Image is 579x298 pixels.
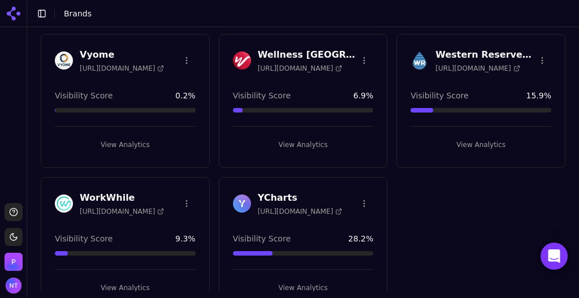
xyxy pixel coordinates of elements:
[55,233,113,244] span: Visibility Score
[55,195,73,213] img: WorkWhile
[233,136,374,154] button: View Analytics
[348,233,373,244] span: 28.2 %
[175,233,196,244] span: 9.3 %
[353,90,374,101] span: 6.9 %
[55,279,196,297] button: View Analytics
[233,279,374,297] button: View Analytics
[6,278,21,293] img: Nate Tower
[5,253,23,271] img: Perrill
[258,191,342,205] h3: YCharts
[258,64,342,73] span: [URL][DOMAIN_NAME]
[233,195,251,213] img: YCharts
[55,51,73,70] img: Vyome
[175,90,196,101] span: 0.2 %
[5,253,23,271] button: Open organization switcher
[233,51,251,70] img: Wellness USA
[435,48,533,62] h3: Western Reserve Pure Water
[55,136,196,154] button: View Analytics
[80,48,164,62] h3: Vyome
[526,90,551,101] span: 15.9 %
[64,9,92,18] span: Brands
[411,90,468,101] span: Visibility Score
[541,243,568,270] div: Open Intercom Messenger
[435,64,520,73] span: [URL][DOMAIN_NAME]
[411,136,551,154] button: View Analytics
[55,90,113,101] span: Visibility Score
[80,191,164,205] h3: WorkWhile
[6,278,21,293] button: Open user button
[80,207,164,216] span: [URL][DOMAIN_NAME]
[64,8,547,19] nav: breadcrumb
[258,207,342,216] span: [URL][DOMAIN_NAME]
[233,233,291,244] span: Visibility Score
[258,48,356,62] h3: Wellness [GEOGRAPHIC_DATA]
[411,51,429,70] img: Western Reserve Pure Water
[80,64,164,73] span: [URL][DOMAIN_NAME]
[233,90,291,101] span: Visibility Score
